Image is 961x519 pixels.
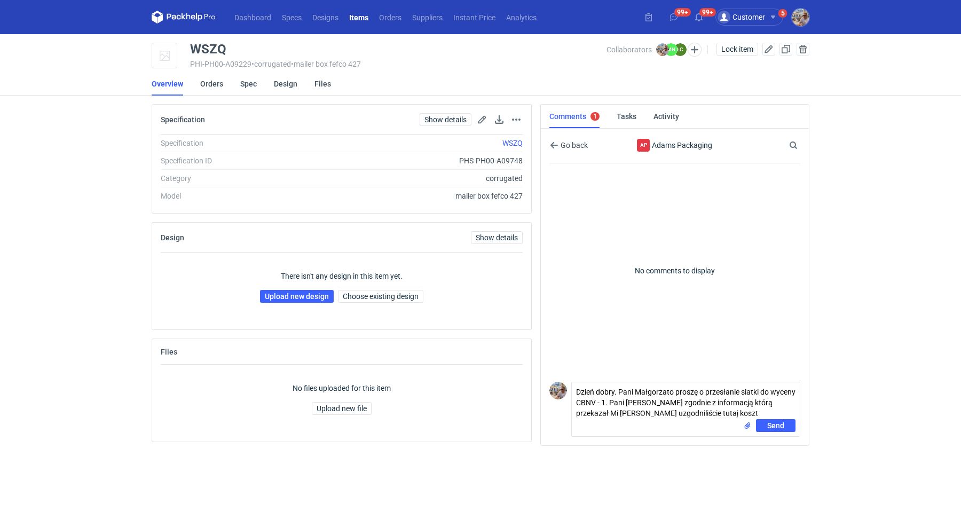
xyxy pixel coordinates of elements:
p: There isn't any design in this item yet. [281,271,403,281]
span: Lock item [721,45,753,53]
div: PHS-PH00-A09748 [305,155,523,166]
div: WSZQ [190,43,226,56]
button: Edit collaborators [688,43,702,57]
div: Specification [161,138,305,148]
span: Upload new file [317,405,367,412]
a: Orders [200,72,223,96]
img: Michał Palasek [549,382,567,399]
a: Files [314,72,331,96]
a: Orders [374,11,407,23]
button: Send [756,419,795,432]
button: Edit spec [476,113,489,126]
a: Analytics [501,11,542,23]
svg: Packhelp Pro [152,11,216,23]
p: No comments to display [549,163,800,378]
a: Design [274,72,297,96]
div: Category [161,173,305,184]
div: mailer box fefco 427 [305,191,523,201]
a: Comments1 [549,105,600,128]
span: • mailer box fefco 427 [291,60,361,68]
button: 99+ [690,9,707,26]
div: 1 [593,113,597,120]
span: • corrugated [251,60,291,68]
a: Instant Price [448,11,501,23]
div: corrugated [305,173,523,184]
img: Michał Palasek [656,43,669,56]
textarea: Dzień dobry. Pani Małgorzato proszę o przesłanie siatki do wyceny CBNV - 1. Pani [PERSON_NAME] zg... [572,382,800,419]
a: Items [344,11,374,23]
button: Lock item [716,43,758,56]
a: Suppliers [407,11,448,23]
button: Go back [549,139,588,152]
figcaption: MN [665,43,678,56]
a: Spec [240,72,257,96]
a: WSZQ [502,139,523,147]
img: Michał Palasek [792,9,809,26]
button: Delete item [797,43,809,56]
button: Upload new file [312,402,372,415]
div: 5 [781,10,785,17]
div: Adams Packaging [623,139,727,152]
h2: Design [161,233,184,242]
input: Search [787,139,821,152]
figcaption: ŁC [674,43,687,56]
button: Edit item [762,43,775,56]
span: Go back [558,141,588,149]
p: No files uploaded for this item [293,383,391,394]
button: 99+ [665,9,682,26]
a: Designs [307,11,344,23]
div: Customer [718,11,765,23]
div: Specification ID [161,155,305,166]
figcaption: AP [637,139,650,152]
h2: Specification [161,115,205,124]
a: Tasks [617,105,636,128]
div: Adams Packaging [637,139,650,152]
button: Customer5 [715,9,792,26]
div: Model [161,191,305,201]
span: Send [767,422,784,429]
a: Dashboard [229,11,277,23]
div: PHI-PH00-A09229 [190,60,606,68]
button: Choose existing design [338,290,423,303]
a: Specs [277,11,307,23]
a: Overview [152,72,183,96]
button: Actions [510,113,523,126]
a: Show details [471,231,523,244]
a: Upload new design [260,290,334,303]
button: Duplicate Item [779,43,792,56]
span: Choose existing design [343,293,419,300]
span: Collaborators [606,45,652,54]
a: Show details [420,113,471,126]
a: Activity [653,105,679,128]
h2: Files [161,348,177,356]
button: Download specification [493,113,506,126]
